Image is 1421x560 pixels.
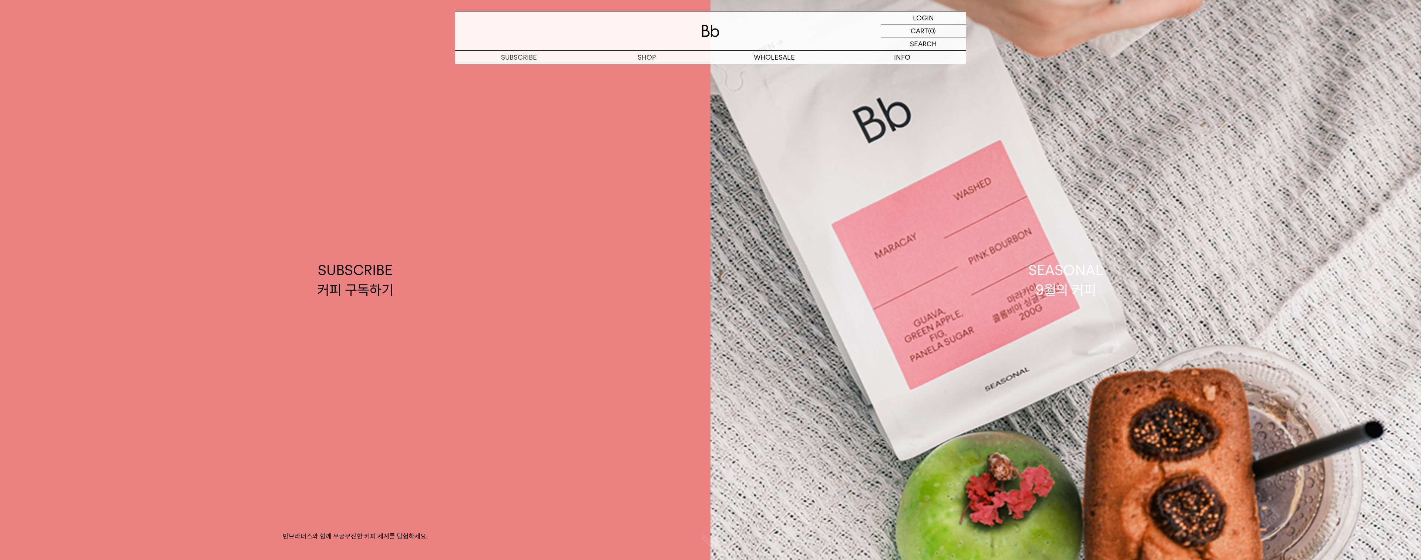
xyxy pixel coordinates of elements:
[911,24,928,37] p: CART
[455,51,583,64] a: SUBSCRIBE
[881,11,966,24] a: LOGIN
[910,37,937,50] p: SEARCH
[317,260,394,300] div: SUBSCRIBE 커피 구독하기
[928,24,936,37] p: (0)
[702,25,719,37] img: 로고
[881,24,966,37] a: CART (0)
[583,51,710,64] a: SHOP
[838,51,966,64] p: INFO
[710,51,838,64] p: WHOLESALE
[1028,260,1103,300] div: SEASONAL 9월의 커피
[913,11,934,24] p: LOGIN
